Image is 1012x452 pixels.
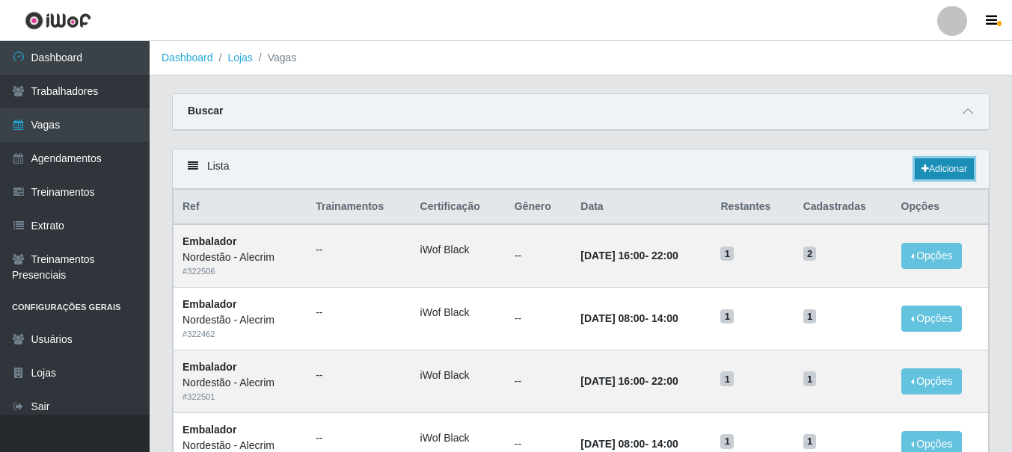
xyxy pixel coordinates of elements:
[651,438,678,450] time: 14:00
[803,434,817,449] span: 1
[420,242,497,258] li: iWof Black
[183,235,236,247] strong: Embalador
[506,288,571,350] td: --
[651,312,678,324] time: 14:00
[183,328,298,341] div: # 322462
[901,368,963,394] button: Opções
[183,298,236,310] strong: Embalador
[183,312,298,328] div: Nordestão - Alecrim
[580,375,645,387] time: [DATE] 16:00
[506,190,571,225] th: Gênero
[580,250,678,261] strong: -
[183,424,236,436] strong: Embalador
[651,250,678,261] time: 22:00
[420,368,497,383] li: iWof Black
[892,190,989,225] th: Opções
[803,371,817,386] span: 1
[411,190,506,225] th: Certificação
[571,190,711,225] th: Data
[316,430,402,446] ul: --
[173,149,989,189] div: Lista
[188,105,223,117] strong: Buscar
[506,224,571,287] td: --
[901,306,963,332] button: Opções
[720,309,734,324] span: 1
[915,158,974,179] a: Adicionar
[183,361,236,373] strong: Embalador
[580,375,678,387] strong: -
[307,190,411,225] th: Trainamentos
[183,391,298,403] div: # 322501
[803,247,817,261] span: 2
[162,52,213,64] a: Dashboard
[420,305,497,321] li: iWof Black
[720,247,734,261] span: 1
[651,375,678,387] time: 22:00
[711,190,794,225] th: Restantes
[174,190,307,225] th: Ref
[25,11,91,30] img: CoreUI Logo
[183,265,298,278] div: # 322506
[183,375,298,391] div: Nordestão - Alecrim
[316,242,402,258] ul: --
[580,438,645,450] time: [DATE] 08:00
[803,309,817,324] span: 1
[183,250,298,265] div: Nordestão - Alecrim
[150,41,1012,75] nav: breadcrumb
[720,371,734,386] span: 1
[901,243,963,269] button: Opções
[420,430,497,446] li: iWof Black
[580,438,678,450] strong: -
[227,52,252,64] a: Lojas
[794,190,892,225] th: Cadastradas
[720,434,734,449] span: 1
[580,250,645,261] time: [DATE] 16:00
[580,312,678,324] strong: -
[316,368,402,383] ul: --
[580,312,645,324] time: [DATE] 08:00
[316,305,402,321] ul: --
[253,50,297,66] li: Vagas
[506,350,571,412] td: --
